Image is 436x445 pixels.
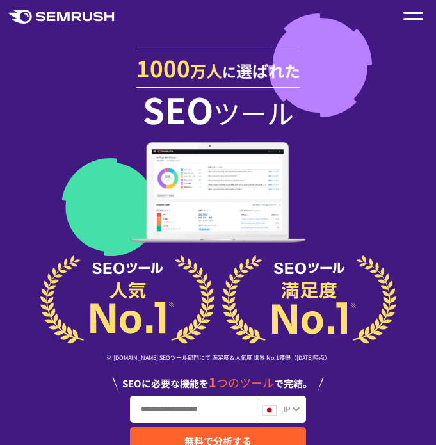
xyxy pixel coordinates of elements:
span: 1000 [136,51,190,84]
div: ※ [DOMAIN_NAME] SEOツール部門にて 満足度＆人気度 世界 No.1獲得（[DATE]時点） [40,344,396,368]
input: URL、キーワードを入力してください [131,396,256,422]
span: 1 [209,373,216,391]
span: 万人 [190,59,222,82]
span: で完結。 [274,376,312,390]
span: 選ばれた [236,59,300,82]
span: JP [282,403,291,414]
span: SEO [143,83,213,134]
div: SEOに必要な機能を [10,368,426,392]
span: ツール [213,93,294,132]
span: つのツール [216,374,274,391]
span: に [222,61,236,81]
